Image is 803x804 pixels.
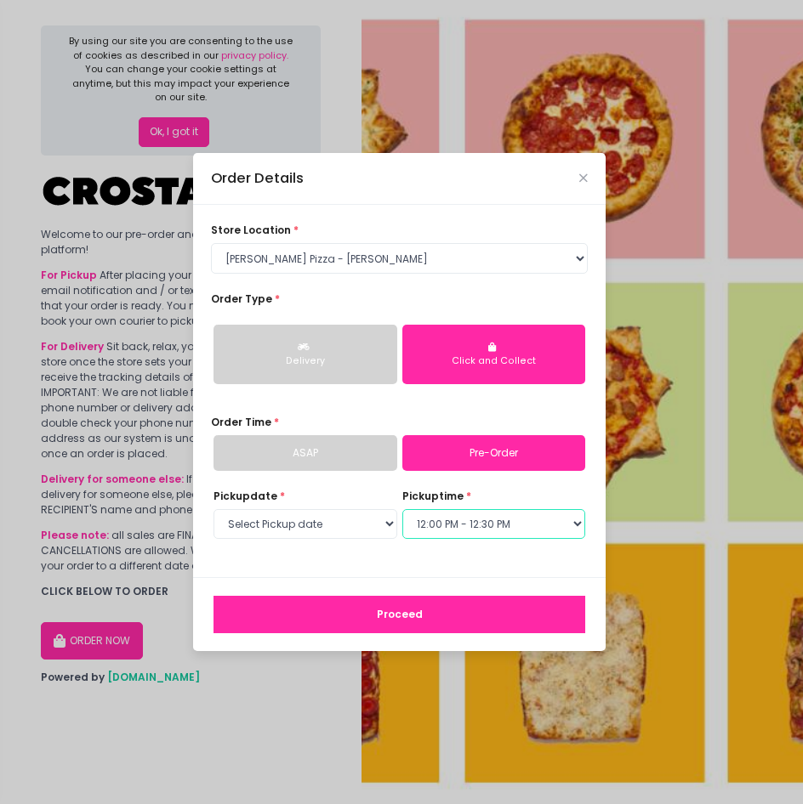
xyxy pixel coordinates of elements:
div: Click and Collect [413,354,575,368]
button: Delivery [214,325,397,384]
span: Pickup date [214,489,277,503]
button: Close [579,174,588,183]
div: Order Details [211,168,304,189]
button: Proceed [214,596,585,633]
span: Order Type [211,292,272,306]
div: Delivery [225,354,386,368]
a: ASAP [214,435,397,471]
a: Pre-Order [402,435,586,471]
span: pickup time [402,489,464,503]
button: Click and Collect [402,325,586,384]
span: Order Time [211,415,271,429]
span: store location [211,223,291,237]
